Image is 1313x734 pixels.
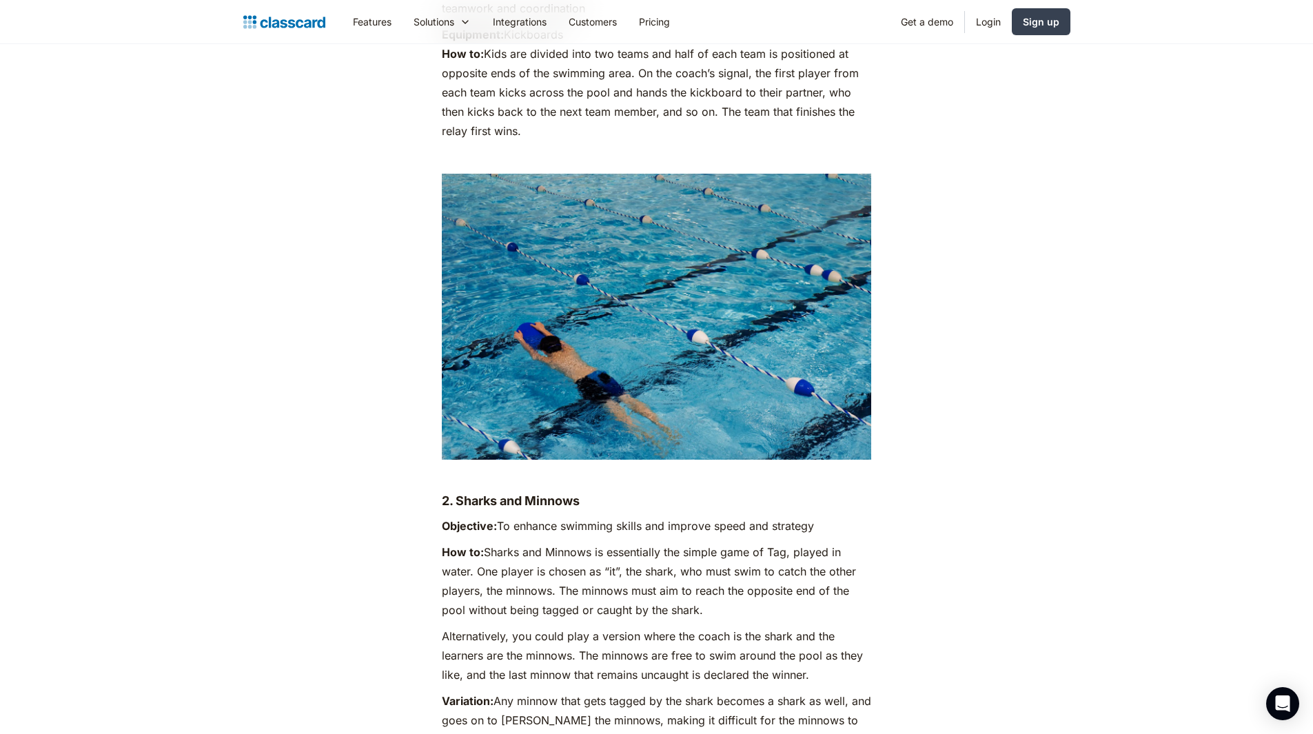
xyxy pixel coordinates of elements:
p: ‍ [442,147,871,167]
p: Kickboards Kids are divided into two teams and half of each team is positioned at opposite ends o... [442,25,871,141]
a: home [243,12,325,32]
div: Open Intercom Messenger [1266,687,1299,720]
img: a swimmer using a kickboard to reach the other end of the pool [442,174,871,460]
a: Get a demo [890,6,964,37]
strong: How to: [442,545,484,559]
div: Solutions [414,14,454,29]
strong: Objective: [442,519,497,533]
a: Login [965,6,1012,37]
p: Sharks and Minnows is essentially the simple game of Tag, played in water. One player is chosen a... [442,542,871,620]
a: Pricing [628,6,681,37]
h4: 2. Sharks and Minnows [442,493,871,509]
a: Integrations [482,6,558,37]
div: Solutions [403,6,482,37]
div: Sign up [1023,14,1059,29]
strong: How to: [442,47,484,61]
a: Sign up [1012,8,1070,35]
p: ‍ [442,467,871,486]
p: To enhance swimming skills and improve speed and strategy [442,516,871,536]
a: Features [342,6,403,37]
a: Customers [558,6,628,37]
p: Alternatively, you could play a version where the coach is the shark and the learners are the min... [442,626,871,684]
strong: Variation: [442,694,493,708]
